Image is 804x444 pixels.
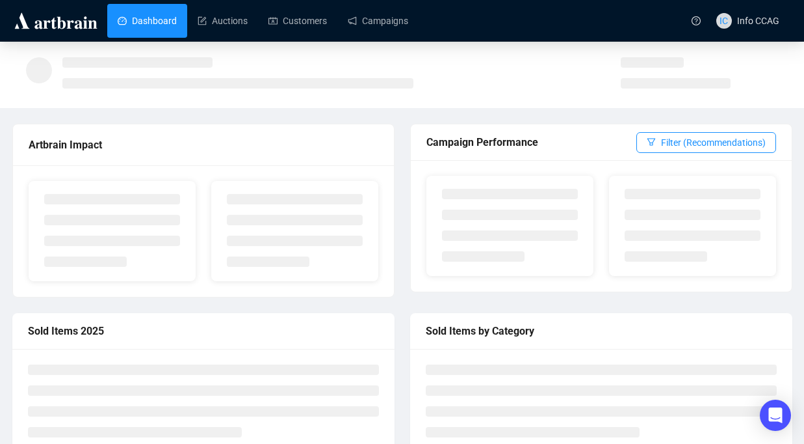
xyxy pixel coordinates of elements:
[348,4,408,38] a: Campaigns
[28,323,379,339] div: Sold Items 2025
[760,400,791,431] div: Open Intercom Messenger
[426,134,636,150] div: Campaign Performance
[647,137,656,146] span: filter
[29,137,378,153] div: Artbrain Impact
[426,323,777,339] div: Sold Items by Category
[268,4,327,38] a: Customers
[636,132,776,153] button: Filter (Recommendations)
[737,16,779,26] span: Info CCAG
[198,4,248,38] a: Auctions
[12,10,99,31] img: logo
[720,14,728,28] span: IC
[692,16,701,25] span: question-circle
[661,135,766,150] span: Filter (Recommendations)
[118,4,177,38] a: Dashboard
